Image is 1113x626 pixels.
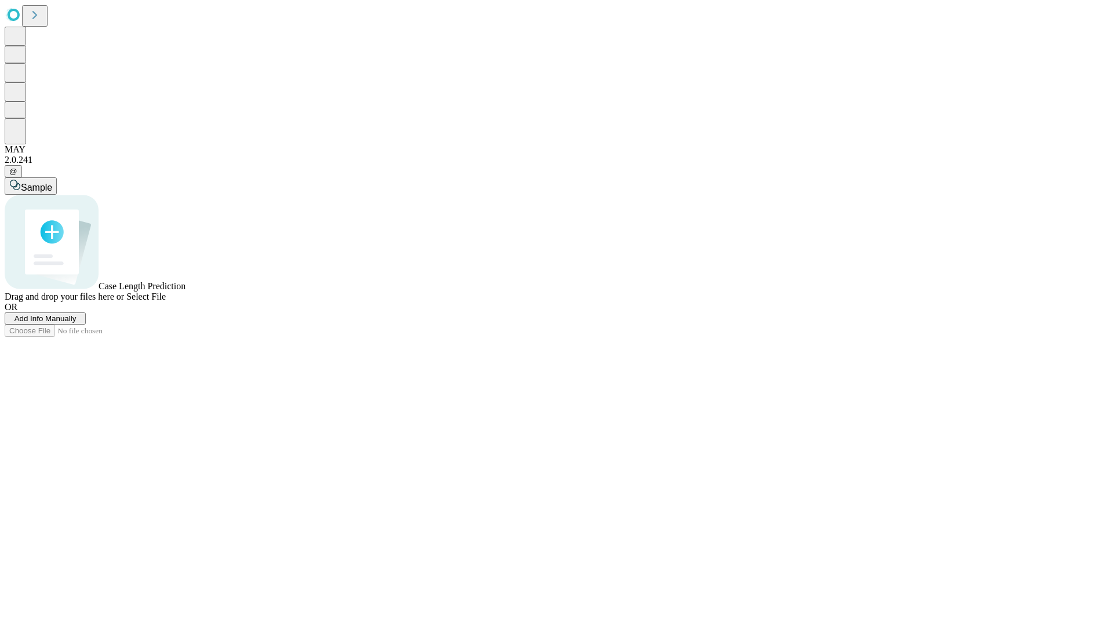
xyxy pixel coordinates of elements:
span: Add Info Manually [14,314,77,323]
button: @ [5,165,22,177]
div: MAY [5,144,1108,155]
span: @ [9,167,17,176]
button: Sample [5,177,57,195]
span: Select File [126,292,166,301]
span: Drag and drop your files here or [5,292,124,301]
button: Add Info Manually [5,312,86,325]
span: OR [5,302,17,312]
span: Sample [21,183,52,192]
div: 2.0.241 [5,155,1108,165]
span: Case Length Prediction [99,281,185,291]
